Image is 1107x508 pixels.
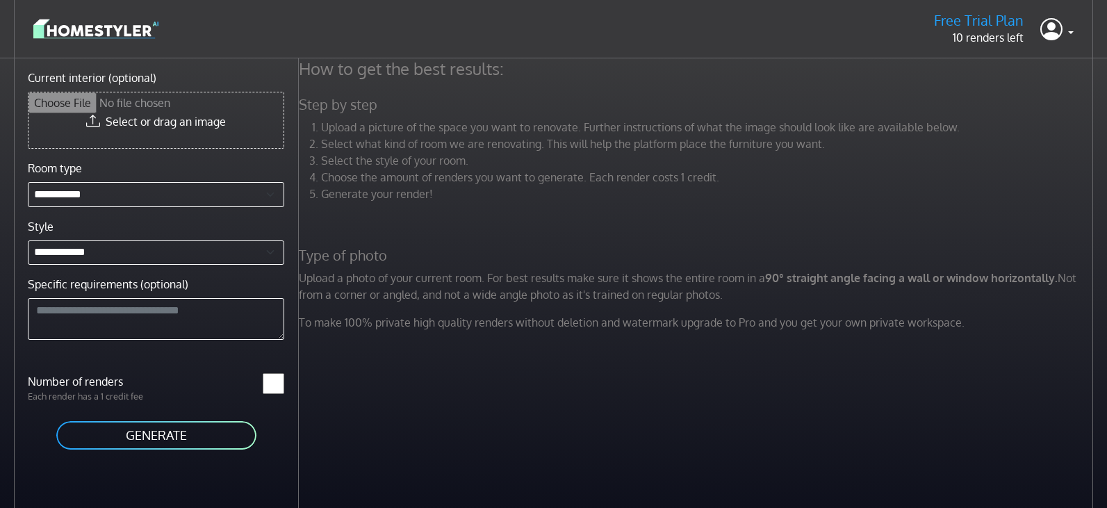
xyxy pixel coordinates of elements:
label: Number of renders [19,373,156,390]
strong: 90° straight angle facing a wall or window horizontally. [765,271,1058,285]
button: GENERATE [55,420,258,451]
p: Each render has a 1 credit fee [19,390,156,403]
label: Specific requirements (optional) [28,276,188,293]
p: To make 100% private high quality renders without deletion and watermark upgrade to Pro and you g... [290,314,1105,331]
li: Choose the amount of renders you want to generate. Each render costs 1 credit. [321,169,1097,186]
h5: Step by step [290,96,1105,113]
label: Current interior (optional) [28,69,156,86]
img: logo-3de290ba35641baa71223ecac5eacb59cb85b4c7fdf211dc9aaecaaee71ea2f8.svg [33,17,158,41]
li: Select what kind of room we are renovating. This will help the platform place the furniture you w... [321,136,1097,152]
li: Upload a picture of the space you want to renovate. Further instructions of what the image should... [321,119,1097,136]
li: Generate your render! [321,186,1097,202]
h5: Type of photo [290,247,1105,264]
h4: How to get the best results: [290,58,1105,79]
li: Select the style of your room. [321,152,1097,169]
p: Upload a photo of your current room. For best results make sure it shows the entire room in a Not... [290,270,1105,303]
label: Room type [28,160,82,177]
p: 10 renders left [934,29,1024,46]
h5: Free Trial Plan [934,12,1024,29]
label: Style [28,218,54,235]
